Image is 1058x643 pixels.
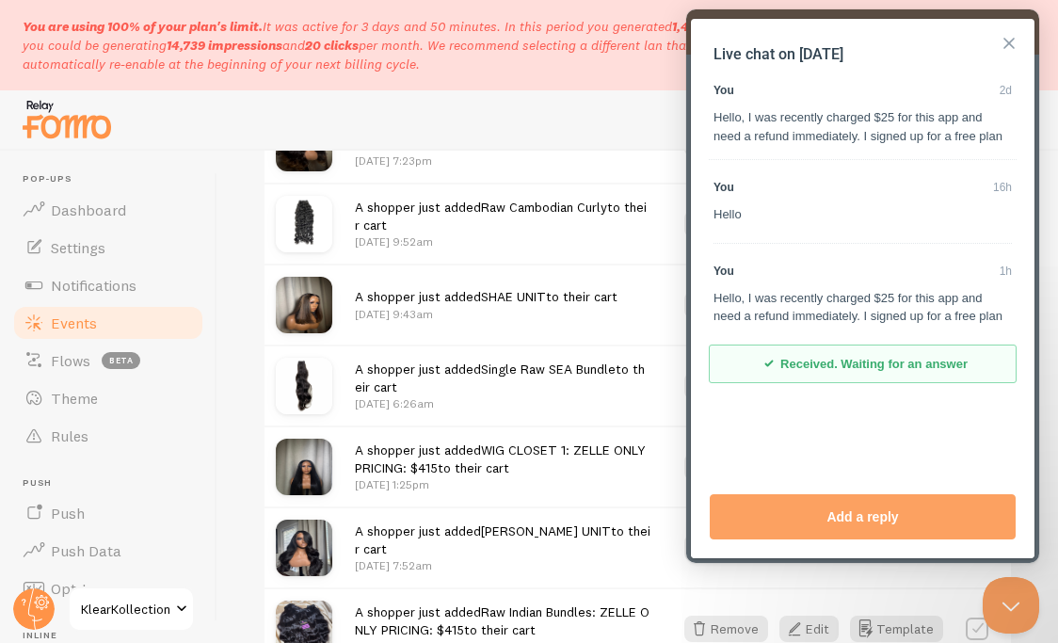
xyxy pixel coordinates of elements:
[355,603,649,638] a: Raw Indian Bundles: ZELLE ONLY PRICING: $415
[355,306,617,322] p: [DATE] 9:43am
[481,361,616,378] a: Single Raw SEA Bundle
[68,587,195,632] a: KlearKollection
[167,37,359,54] span: and
[672,18,850,35] span: and
[684,535,768,561] button: Remove
[355,199,647,233] span: A shopper just added to their cart
[684,454,768,480] button: Remove
[355,153,650,169] p: [DATE] 7:23pm
[51,504,85,522] span: Push
[684,292,768,318] button: Remove
[355,476,650,492] p: [DATE] 1:25pm
[51,201,126,219] span: Dashboard
[11,191,205,229] a: Dashboard
[355,442,646,476] a: WIG CLOSET 1: ZELLE ONLY PRICING: $415
[672,18,782,35] b: 1,443 impressions
[481,522,611,539] a: [PERSON_NAME] UNIT
[276,277,332,333] img: IMG-5289.jpg
[23,18,263,35] span: You are using 100% of your plan's limit.
[23,477,205,490] span: Push
[355,233,650,249] p: [DATE] 9:52am
[11,266,205,304] a: Notifications
[779,616,850,642] a: Edit
[305,37,359,54] b: 20 clicks
[11,494,205,532] a: Push
[11,532,205,570] a: Push Data
[23,17,931,73] p: It was active for 3 days and 50 minutes. In this period you generated We predict you could be gen...
[276,520,332,576] img: IMG-5773.jpg
[276,439,332,495] img: 853048E6-6E3C-456D-9CC4-F5405679EAD7.jpg
[11,379,205,417] a: Theme
[11,304,205,342] a: Events
[355,442,646,476] span: A shopper just added to their cart
[11,417,205,455] a: Rules
[355,557,650,573] p: [DATE] 7:52am
[779,616,839,642] button: Edit
[355,395,650,411] p: [DATE] 6:26am
[11,342,205,379] a: Flows beta
[686,9,1039,563] iframe: Help Scout Beacon - Live Chat, Contact Form, and Knowledge Base
[684,211,768,237] button: Remove
[51,313,97,332] span: Events
[51,426,88,445] span: Rules
[11,229,205,266] a: Settings
[167,37,282,54] b: 14,739 impressions
[355,603,649,638] span: A shopper just added to their cart
[51,276,136,295] span: Notifications
[481,288,546,305] a: SHAE UNIT
[481,199,607,216] a: Raw Cambodian Curly
[51,389,98,408] span: Theme
[51,579,95,598] span: Opt-In
[684,373,768,399] button: Remove
[102,352,140,369] span: beta
[355,288,617,305] span: A shopper just added to their cart
[81,598,170,620] span: KlearKollection
[276,358,332,414] img: 6C1FDCDB-D2F5-47EE-B877-C706D083C149.png
[11,570,205,607] a: Opt-In
[850,616,943,642] button: Template
[355,522,650,557] span: A shopper just added to their cart
[684,616,768,642] button: Remove
[23,630,205,642] span: Inline
[355,361,645,395] span: A shopper just added to their cart
[983,577,1039,634] iframe: Help Scout Beacon - Close
[23,173,205,185] span: Pop-ups
[276,196,332,252] img: 3712F4F8-13DB-41AA-8486-243808C203AC.webp
[51,351,90,370] span: Flows
[51,238,105,257] span: Settings
[51,541,121,560] span: Push Data
[20,95,114,143] img: fomo-relay-logo-orange.svg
